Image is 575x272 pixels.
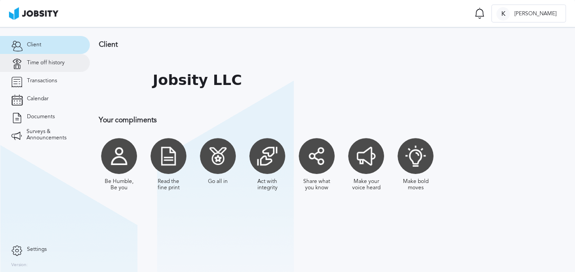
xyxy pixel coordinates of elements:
[9,7,58,20] img: ab4bad089aa723f57921c736e9817d99.png
[496,7,510,21] div: K
[491,4,566,22] button: K[PERSON_NAME]
[27,60,65,66] span: Time off history
[106,53,143,59] div: Palabras clave
[23,23,101,31] div: Dominio: [DOMAIN_NAME]
[11,263,28,268] label: Version:
[103,178,135,191] div: Be Humble, Be you
[510,11,561,17] span: [PERSON_NAME]
[208,178,228,185] div: Go all in
[96,52,103,59] img: tab_keywords_by_traffic_grey.svg
[27,78,57,84] span: Transactions
[153,178,184,191] div: Read the fine print
[301,178,332,191] div: Share what you know
[27,114,55,120] span: Documents
[25,14,44,22] div: v 4.0.25
[252,178,283,191] div: Act with integrity
[350,178,382,191] div: Make your voice heard
[99,116,566,124] h3: Your compliments
[27,129,79,141] span: Surveys & Announcements
[99,40,566,49] h3: Client
[400,178,431,191] div: Make bold moves
[47,53,69,59] div: Dominio
[27,246,47,253] span: Settings
[14,23,22,31] img: website_grey.svg
[37,52,44,59] img: tab_domain_overview_orange.svg
[27,96,49,102] span: Calendar
[153,72,242,89] h1: Jobsity LLC
[14,14,22,22] img: logo_orange.svg
[27,42,41,48] span: Client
